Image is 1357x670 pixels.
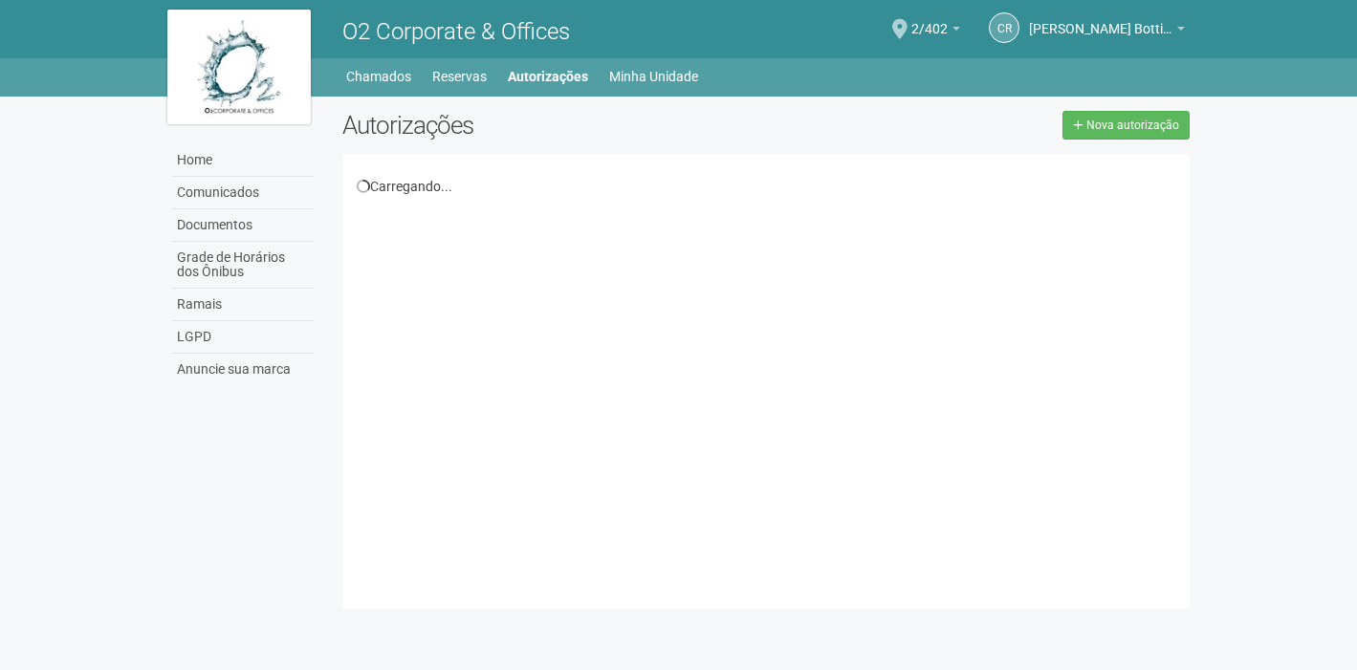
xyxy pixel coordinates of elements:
span: O2 Corporate & Offices [342,18,570,45]
h2: Autorizações [342,111,752,140]
span: 2/402 [911,3,948,36]
a: Anuncie sua marca [172,354,314,385]
a: Ramais [172,289,314,321]
a: Chamados [346,63,411,90]
a: Comunicados [172,177,314,209]
a: Documentos [172,209,314,242]
a: 2/402 [911,24,960,39]
a: Home [172,144,314,177]
img: logo.jpg [167,10,311,124]
a: Nova autorização [1062,111,1190,140]
a: CR [989,12,1019,43]
a: [PERSON_NAME] Bottino dos Santos [1029,24,1185,39]
a: Minha Unidade [609,63,698,90]
a: Autorizações [508,63,588,90]
a: Reservas [432,63,487,90]
span: Cintia Ribeiro Bottino dos Santos [1029,3,1172,36]
div: Carregando... [357,178,1176,195]
a: LGPD [172,321,314,354]
a: Grade de Horários dos Ônibus [172,242,314,289]
span: Nova autorização [1086,119,1179,132]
